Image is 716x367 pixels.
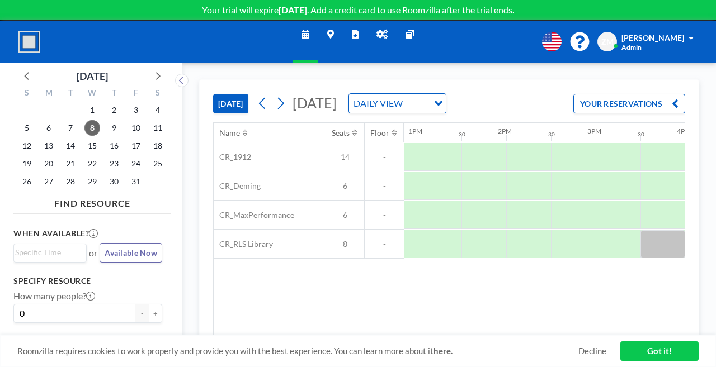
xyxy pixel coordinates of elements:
[459,131,465,138] div: 30
[548,131,555,138] div: 30
[638,131,644,138] div: 30
[106,102,122,118] span: Thursday, October 2, 2025
[106,138,122,154] span: Thursday, October 16, 2025
[13,193,171,209] h4: FIND RESOURCE
[19,156,35,171] span: Sunday, October 19, 2025
[19,174,35,189] span: Sunday, October 26, 2025
[128,102,144,118] span: Friday, October 3, 2025
[41,120,56,136] span: Monday, October 6, 2025
[63,138,78,154] span: Tuesday, October 14, 2025
[84,120,100,136] span: Wednesday, October 8, 2025
[15,246,80,259] input: Search for option
[82,87,103,101] div: W
[326,210,364,220] span: 6
[41,156,56,171] span: Monday, October 20, 2025
[84,156,100,171] span: Wednesday, October 22, 2025
[41,174,56,189] span: Monday, October 27, 2025
[573,94,685,113] button: YOUR RESERVATIONS
[601,37,614,47] span: ZM
[365,181,404,191] span: -
[408,127,422,135] div: 1PM
[84,138,100,154] span: Wednesday, October 15, 2025
[106,156,122,171] span: Thursday, October 23, 2025
[19,120,35,136] span: Sunday, October 5, 2025
[150,138,166,154] span: Saturday, October 18, 2025
[128,120,144,136] span: Friday, October 10, 2025
[279,4,307,15] b: [DATE]
[351,96,405,111] span: DAILY VIEW
[326,181,364,191] span: 6
[293,94,337,111] span: [DATE]
[103,87,125,101] div: T
[14,244,86,261] div: Search for option
[106,120,122,136] span: Thursday, October 9, 2025
[13,332,34,343] label: Floor
[135,304,149,323] button: -
[349,94,446,113] div: Search for option
[125,87,147,101] div: F
[106,174,122,189] span: Thursday, October 30, 2025
[214,239,273,249] span: CR_RLS Library
[365,152,404,162] span: -
[621,33,684,42] span: [PERSON_NAME]
[326,152,364,162] span: 14
[219,128,240,138] div: Name
[18,31,40,53] img: organization-logo
[147,87,168,101] div: S
[63,174,78,189] span: Tuesday, October 28, 2025
[63,156,78,171] span: Tuesday, October 21, 2025
[128,174,144,189] span: Friday, October 31, 2025
[100,243,162,263] button: Available Now
[498,127,512,135] div: 2PM
[587,127,601,135] div: 3PM
[150,102,166,118] span: Saturday, October 4, 2025
[128,156,144,171] span: Friday, October 24, 2025
[77,68,108,84] div: [DATE]
[17,346,578,356] span: Roomzilla requires cookies to work properly and provide you with the best experience. You can lea...
[214,181,261,191] span: CR_Deming
[578,346,606,356] a: Decline
[149,304,162,323] button: +
[620,341,699,361] a: Got it!
[19,138,35,154] span: Sunday, October 12, 2025
[621,43,642,51] span: Admin
[16,87,38,101] div: S
[150,120,166,136] span: Saturday, October 11, 2025
[370,128,389,138] div: Floor
[332,128,350,138] div: Seats
[63,120,78,136] span: Tuesday, October 7, 2025
[365,239,404,249] span: -
[365,210,404,220] span: -
[84,102,100,118] span: Wednesday, October 1, 2025
[60,87,82,101] div: T
[326,239,364,249] span: 8
[41,138,56,154] span: Monday, October 13, 2025
[213,94,248,113] button: [DATE]
[406,96,427,111] input: Search for option
[214,210,294,220] span: CR_MaxPerformance
[677,127,691,135] div: 4PM
[13,276,162,286] h3: Specify resource
[434,346,453,356] a: here.
[214,152,251,162] span: CR_1912
[150,156,166,171] span: Saturday, October 25, 2025
[38,87,60,101] div: M
[13,290,95,302] label: How many people?
[105,248,157,258] span: Available Now
[128,138,144,154] span: Friday, October 17, 2025
[89,247,97,259] span: or
[84,174,100,189] span: Wednesday, October 29, 2025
